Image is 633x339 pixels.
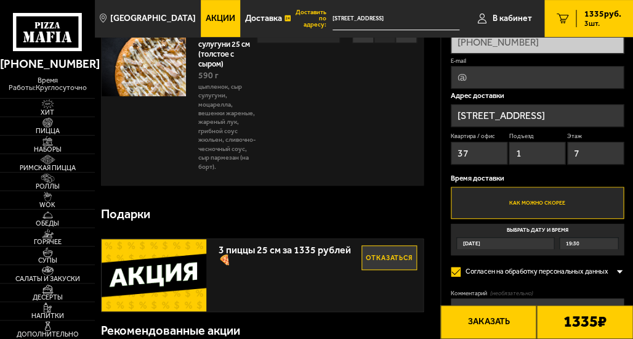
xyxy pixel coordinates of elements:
[440,305,537,339] button: Заказать
[206,14,235,23] span: Акции
[245,14,282,23] span: Доставка
[584,10,621,18] span: 1335 руб.
[296,9,333,28] span: Доставить по адресу:
[219,239,361,265] span: 3 пиццы 25 см за 1335 рублей 🍕
[451,57,624,65] label: E-mail
[451,289,624,297] label: Комментарий
[451,132,507,140] label: Квартира / офис
[374,18,395,43] span: 3
[198,83,257,172] p: цыпленок, сыр сулугуни, моцарелла, вешенки жареные, жареный лук, грибной соус Жюльен, сливочно-че...
[284,10,290,25] img: 15daf4d41897b9f0e9f617042186c801.svg
[451,31,624,54] input: +7 (
[361,245,417,270] button: Отказаться
[509,132,565,140] label: Подъезд
[451,66,624,89] input: @
[451,92,624,99] p: Адрес доставки
[110,14,196,23] span: [GEOGRAPHIC_DATA]
[493,14,532,23] span: В кабинет
[563,314,607,331] b: 1335 ₽
[101,208,150,220] h3: Подарки
[333,7,459,30] input: Ваш адрес доставки
[462,238,480,249] span: [DATE]
[451,174,624,182] p: Время доставки
[451,224,624,255] label: Выбрать дату и время
[451,187,624,218] label: Как можно скорее
[584,20,621,27] span: 3 шт.
[198,16,250,68] a: Грибная с цыплёнком и сулугуни 25 см (толстое с сыром)
[567,132,624,140] label: Этаж
[451,262,615,282] label: Согласен на обработку персональных данных
[198,70,219,81] span: 590 г
[565,238,579,249] span: 19:30
[490,289,533,297] span: (необязательно)
[101,324,240,337] h3: Рекомендованные акции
